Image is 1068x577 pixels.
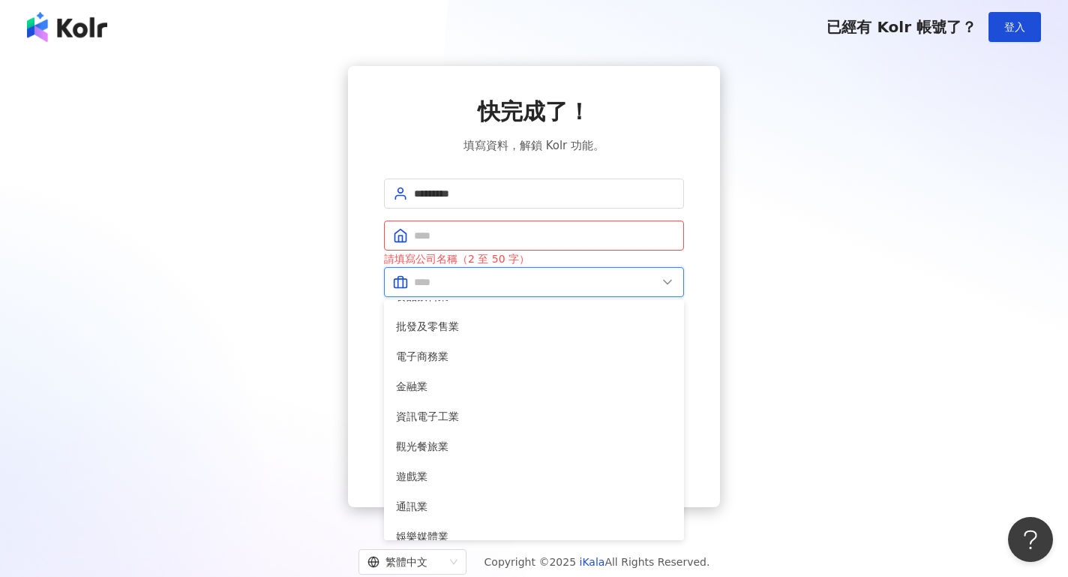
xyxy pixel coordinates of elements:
span: 通訊業 [396,498,672,515]
span: 金融業 [396,378,672,395]
span: 快完成了！ [478,96,590,128]
button: 登入 [988,12,1041,42]
span: 觀光餐旅業 [396,438,672,455]
span: 資訊電子工業 [396,408,672,425]
span: 填寫資料，解鎖 Kolr 功能。 [463,137,604,155]
div: 繁體中文 [367,550,444,574]
div: 請填寫公司名稱（2 至 50 字） [384,251,684,267]
span: 批發及零售業 [396,318,672,335]
span: Copyright © 2025 All Rights Reserved. [484,553,710,571]
span: 已經有 Kolr 帳號了？ [826,18,976,36]
img: logo [27,12,107,42]
span: 電子商務業 [396,348,672,365]
a: iKala [580,556,605,568]
span: 登入 [1004,21,1025,33]
iframe: Help Scout Beacon - Open [1008,517,1053,562]
span: 遊戲業 [396,468,672,485]
span: 娛樂媒體業 [396,528,672,545]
